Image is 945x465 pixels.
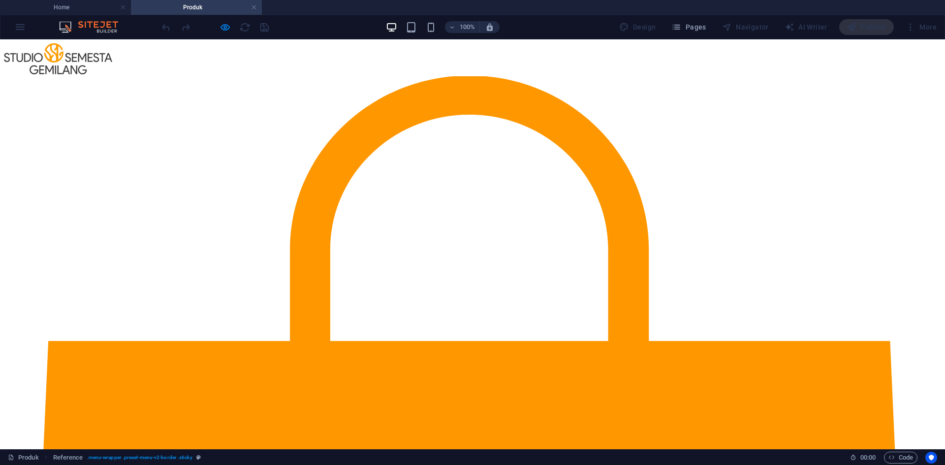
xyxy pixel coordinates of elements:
[53,452,83,464] span: Click to select. Double-click to edit
[460,21,475,33] h6: 100%
[57,21,130,33] img: Editor Logo
[925,452,937,464] button: Usercentrics
[867,454,869,461] span: :
[4,4,112,35] img: studiosemesta.com
[485,23,494,31] i: On resize automatically adjust zoom level to fit chosen device.
[671,22,706,32] span: Pages
[445,21,480,33] button: 100%
[131,2,262,13] h4: Produk
[53,452,201,464] nav: breadcrumb
[888,452,913,464] span: Code
[860,452,876,464] span: 00 00
[87,452,192,464] span: . menu-wrapper .preset-menu-v2-border .sticky
[615,19,660,35] div: Design (Ctrl+Alt+Y)
[884,452,917,464] button: Code
[850,452,876,464] h6: Session time
[667,19,710,35] button: Pages
[196,455,201,460] i: This element is a customizable preset
[8,452,39,464] a: Click to cancel selection. Double-click to open Pages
